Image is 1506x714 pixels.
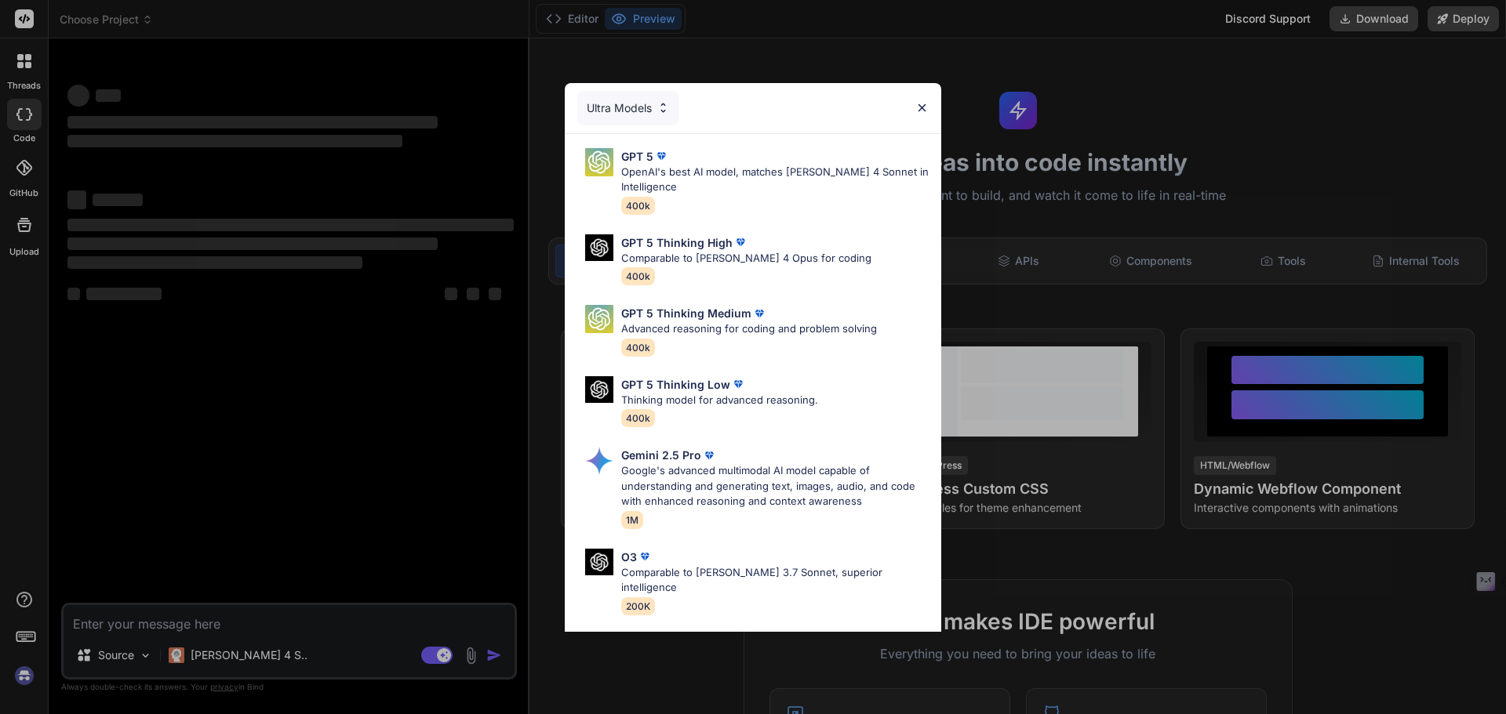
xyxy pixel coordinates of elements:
[621,463,929,509] p: Google's advanced multimodal AI model capable of understanding and generating text, images, audio...
[621,267,655,285] span: 400k
[621,447,701,463] p: Gemini 2.5 Pro
[701,448,717,463] img: premium
[585,549,613,576] img: Pick Models
[621,393,818,408] p: Thinking model for advanced reasoning.
[621,549,637,565] p: O3
[621,305,751,321] p: GPT 5 Thinking Medium
[621,234,733,251] p: GPT 5 Thinking High
[621,321,877,337] p: Advanced reasoning for coding and problem solving
[577,91,679,125] div: Ultra Models
[585,148,613,176] img: Pick Models
[621,148,653,165] p: GPT 5
[637,549,653,564] img: premium
[657,101,670,114] img: Pick Models
[733,234,748,250] img: premium
[653,148,669,164] img: premium
[915,101,929,114] img: close
[751,306,767,321] img: premium
[621,165,929,195] p: OpenAI's best AI model, matches [PERSON_NAME] 4 Sonnet in Intelligence
[585,376,613,404] img: Pick Models
[621,597,655,615] span: 200K
[621,339,655,357] span: 400k
[621,409,655,427] span: 400k
[585,234,613,262] img: Pick Models
[730,376,746,392] img: premium
[621,251,871,266] p: Comparable to [PERSON_NAME] 4 Opus for coding
[621,376,730,393] p: GPT 5 Thinking Low
[621,197,655,215] span: 400k
[621,511,643,529] span: 1M
[621,565,929,596] p: Comparable to [PERSON_NAME] 3.7 Sonnet, superior intelligence
[585,447,613,475] img: Pick Models
[585,305,613,333] img: Pick Models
